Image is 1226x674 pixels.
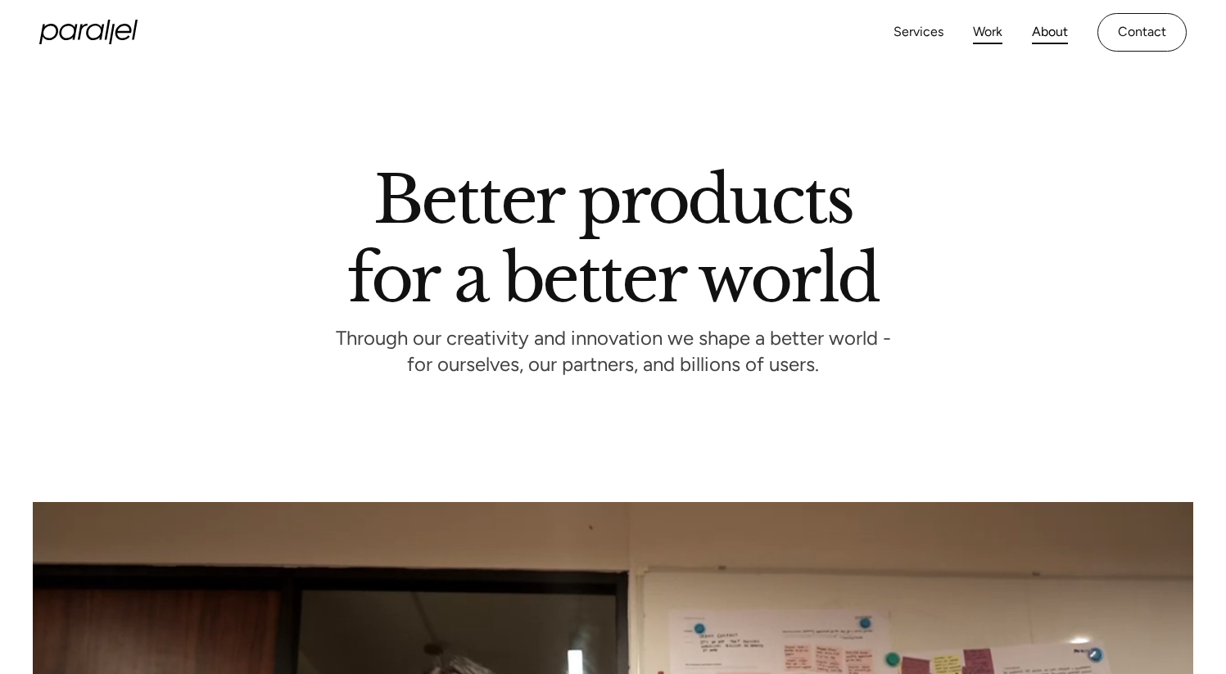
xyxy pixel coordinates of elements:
[1097,13,1187,52] a: Contact
[1032,20,1068,44] a: About
[347,176,879,302] h1: Better products for a better world
[39,20,138,44] a: home
[893,20,943,44] a: Services
[336,331,891,376] p: Through our creativity and innovation we shape a better world - for ourselves, our partners, and ...
[973,20,1002,44] a: Work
